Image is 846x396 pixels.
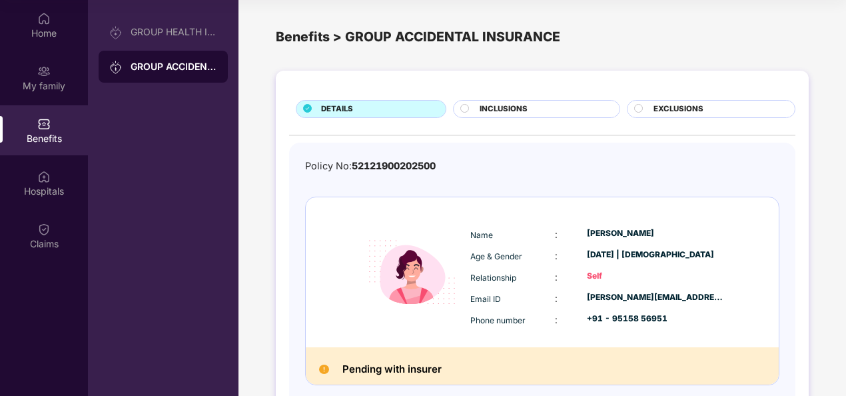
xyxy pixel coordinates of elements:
[109,26,123,39] img: svg+xml;base64,PHN2ZyB3aWR0aD0iMjAiIGhlaWdodD0iMjAiIHZpZXdCb3g9IjAgMCAyMCAyMCIgZmlsbD0ibm9uZSIgeG...
[470,230,493,240] span: Name
[555,293,558,304] span: :
[37,223,51,236] img: svg+xml;base64,PHN2ZyBpZD0iQ2xhaW0iIHhtbG5zPSJodHRwOi8vd3d3LnczLm9yZy8yMDAwL3N2ZyIgd2lkdGg9IjIwIi...
[470,273,516,283] span: Relationship
[357,217,467,327] img: icon
[352,160,436,171] span: 52121900202500
[342,361,442,378] h2: Pending with insurer
[470,251,522,261] span: Age & Gender
[555,250,558,261] span: :
[131,27,217,37] div: GROUP HEALTH INSURANCE
[109,61,123,74] img: svg+xml;base64,PHN2ZyB3aWR0aD0iMjAiIGhlaWdodD0iMjAiIHZpZXdCb3g9IjAgMCAyMCAyMCIgZmlsbD0ibm9uZSIgeG...
[587,249,724,261] div: [DATE] | [DEMOGRAPHIC_DATA]
[587,227,724,240] div: [PERSON_NAME]
[587,270,724,283] div: Self
[305,159,436,174] div: Policy No:
[653,103,703,115] span: EXCLUSIONS
[555,271,558,283] span: :
[555,229,558,240] span: :
[131,60,217,73] div: GROUP ACCIDENTAL INSURANCE
[37,65,51,78] img: svg+xml;base64,PHN2ZyB3aWR0aD0iMjAiIGhlaWdodD0iMjAiIHZpZXdCb3g9IjAgMCAyMCAyMCIgZmlsbD0ibm9uZSIgeG...
[470,294,501,304] span: Email ID
[555,314,558,325] span: :
[587,313,724,325] div: +91 - 95158 56951
[470,315,526,325] span: Phone number
[276,27,809,47] div: Benefits > GROUP ACCIDENTAL INSURANCE
[480,103,528,115] span: INCLUSIONS
[321,103,353,115] span: DETAILS
[587,291,724,304] div: [PERSON_NAME][EMAIL_ADDRESS][DOMAIN_NAME]
[37,170,51,183] img: svg+xml;base64,PHN2ZyBpZD0iSG9zcGl0YWxzIiB4bWxucz0iaHR0cDovL3d3dy53My5vcmcvMjAwMC9zdmciIHdpZHRoPS...
[37,12,51,25] img: svg+xml;base64,PHN2ZyBpZD0iSG9tZSIgeG1sbnM9Imh0dHA6Ly93d3cudzMub3JnLzIwMDAvc3ZnIiB3aWR0aD0iMjAiIG...
[37,117,51,131] img: svg+xml;base64,PHN2ZyBpZD0iQmVuZWZpdHMiIHhtbG5zPSJodHRwOi8vd3d3LnczLm9yZy8yMDAwL3N2ZyIgd2lkdGg9Ij...
[319,365,329,375] img: Pending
